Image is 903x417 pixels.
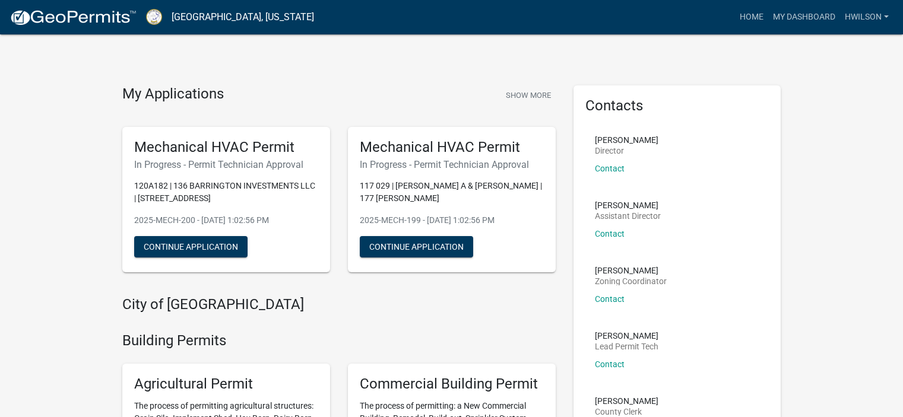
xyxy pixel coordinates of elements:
[595,332,658,340] p: [PERSON_NAME]
[146,9,162,25] img: Putnam County, Georgia
[595,147,658,155] p: Director
[134,214,318,227] p: 2025-MECH-200 - [DATE] 1:02:56 PM
[134,139,318,156] h5: Mechanical HVAC Permit
[595,294,625,304] a: Contact
[360,214,544,227] p: 2025-MECH-199 - [DATE] 1:02:56 PM
[134,236,248,257] button: Continue Application
[172,7,314,27] a: [GEOGRAPHIC_DATA], [US_STATE]
[595,397,658,405] p: [PERSON_NAME]
[585,97,769,114] h5: Contacts
[134,180,318,205] p: 120A182 | 136 BARRINGTON INVESTMENTS LLC | [STREET_ADDRESS]
[595,359,625,369] a: Contact
[595,342,658,351] p: Lead Permit Tech
[501,85,556,105] button: Show More
[595,229,625,238] a: Contact
[360,159,544,170] h6: In Progress - Permit Technician Approval
[360,180,544,205] p: 117 029 | [PERSON_NAME] A & [PERSON_NAME] | 177 [PERSON_NAME]
[122,296,556,313] h4: City of [GEOGRAPHIC_DATA]
[768,6,840,28] a: My Dashboard
[840,6,894,28] a: hwilson
[134,159,318,170] h6: In Progress - Permit Technician Approval
[595,201,661,209] p: [PERSON_NAME]
[360,139,544,156] h5: Mechanical HVAC Permit
[595,164,625,173] a: Contact
[134,375,318,393] h5: Agricultural Permit
[595,136,658,144] p: [PERSON_NAME]
[122,332,556,349] h4: Building Permits
[595,212,661,220] p: Assistant Director
[122,85,224,103] h4: My Applications
[360,236,473,257] button: Continue Application
[595,277,667,285] p: Zoning Coordinator
[595,266,667,275] p: [PERSON_NAME]
[735,6,768,28] a: Home
[360,375,544,393] h5: Commercial Building Permit
[595,408,658,416] p: County Clerk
